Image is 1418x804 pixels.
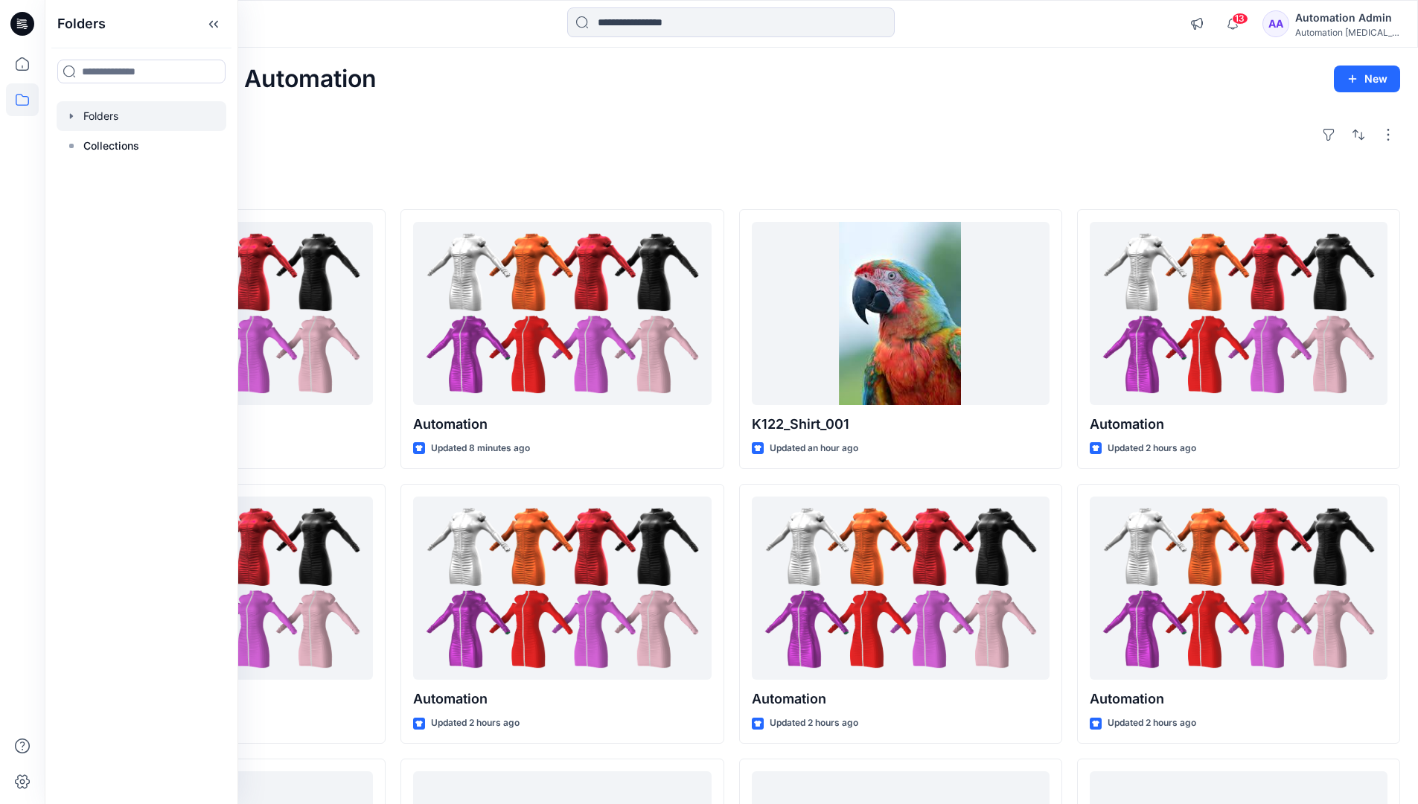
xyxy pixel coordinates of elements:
p: K122_Shirt_001 [752,414,1050,435]
p: Automation [413,414,711,435]
a: Automation [413,222,711,406]
p: Automation [1090,689,1387,709]
p: Updated 8 minutes ago [431,441,530,456]
div: AA [1262,10,1289,37]
a: Automation [1090,222,1387,406]
p: Collections [83,137,139,155]
div: Automation Admin [1295,9,1399,27]
a: Automation [1090,497,1387,680]
p: Updated 2 hours ago [431,715,520,731]
h4: Styles [63,176,1400,194]
a: Automation [413,497,711,680]
p: Automation [413,689,711,709]
span: 13 [1232,13,1248,25]
p: Updated an hour ago [770,441,858,456]
p: Automation [752,689,1050,709]
a: K122_Shirt_001 [752,222,1050,406]
a: Automation [752,497,1050,680]
p: Updated 2 hours ago [770,715,858,731]
button: New [1334,66,1400,92]
p: Updated 2 hours ago [1108,715,1196,731]
p: Updated 2 hours ago [1108,441,1196,456]
div: Automation [MEDICAL_DATA]... [1295,27,1399,38]
p: Automation [1090,414,1387,435]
